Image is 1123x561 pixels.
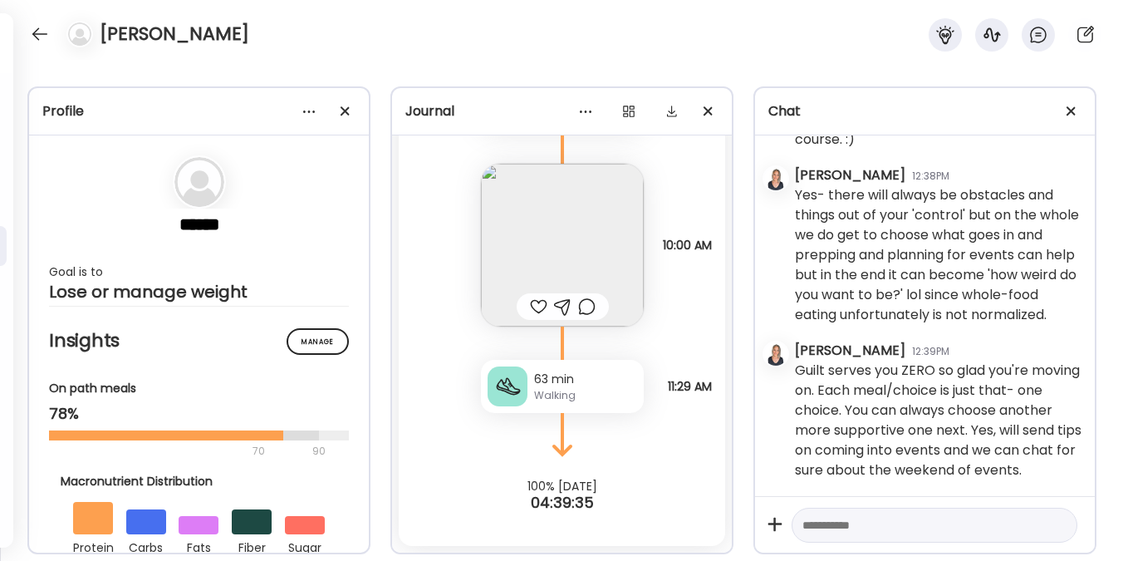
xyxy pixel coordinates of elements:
[179,534,218,558] div: fats
[795,185,1081,325] div: Yes- there will always be obstacles and things out of your 'control' but on the whole we do get t...
[764,342,787,366] img: avatars%2FRVeVBoY4G9O2578DitMsgSKHquL2
[49,404,349,424] div: 78%
[49,380,349,397] div: On path meals
[287,328,349,355] div: Manage
[912,344,949,359] div: 12:39PM
[534,388,637,403] div: Walking
[405,101,718,121] div: Journal
[768,101,1081,121] div: Chat
[481,164,644,327] img: images%2FfG67yUJzSJfxJs5p8dXMWfyK2Qe2%2F2IOX2mIKsv1Q9bvMZ7GN%2Fh3LIb9sDNJc2XhzJc67p_240
[285,534,325,558] div: sugar
[764,167,787,190] img: avatars%2FRVeVBoY4G9O2578DitMsgSKHquL2
[668,379,712,394] span: 11:29 AM
[61,473,338,490] div: Macronutrient Distribution
[795,165,905,185] div: [PERSON_NAME]
[534,371,637,388] div: 63 min
[42,101,356,121] div: Profile
[174,157,224,207] img: bg-avatar-default.svg
[49,328,349,353] h2: Insights
[392,493,732,513] div: 04:39:35
[663,238,712,253] span: 10:00 AM
[49,262,349,282] div: Goal is to
[49,282,349,302] div: Lose or manage weight
[795,361,1081,480] div: Guilt serves you ZERO so glad you're moving on. Each meal/choice is just that- one choice. You ca...
[392,480,732,493] div: 100% [DATE]
[100,21,249,47] h4: [PERSON_NAME]
[912,169,949,184] div: 12:38PM
[73,534,113,558] div: protein
[49,441,307,461] div: 70
[126,534,166,558] div: carbs
[311,441,327,461] div: 90
[68,22,91,46] img: bg-avatar-default.svg
[795,341,905,361] div: [PERSON_NAME]
[232,534,272,558] div: fiber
